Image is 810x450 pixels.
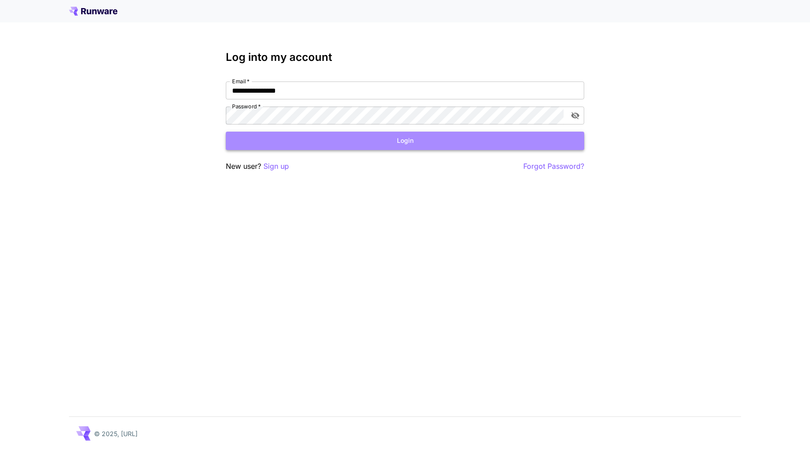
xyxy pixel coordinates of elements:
button: Sign up [263,161,289,172]
button: Login [226,132,584,150]
h3: Log into my account [226,51,584,64]
p: New user? [226,161,289,172]
label: Password [232,103,261,110]
button: toggle password visibility [567,107,583,124]
label: Email [232,77,250,85]
p: © 2025, [URL] [94,429,138,438]
button: Forgot Password? [523,161,584,172]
